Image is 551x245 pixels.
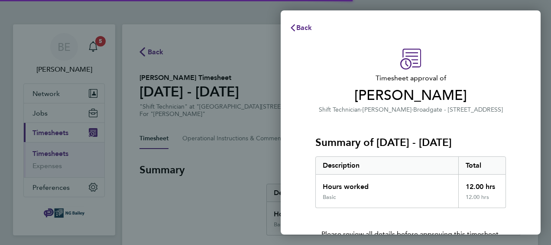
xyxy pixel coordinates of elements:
span: Timesheet approval of [315,73,506,83]
span: [PERSON_NAME] [315,87,506,104]
p: Please review all details before approving this timesheet. [305,208,516,239]
div: Total [458,157,506,174]
span: · [412,106,413,113]
div: Hours worked [316,175,458,194]
h3: Summary of [DATE] - [DATE] [315,136,506,149]
span: · [361,106,363,113]
div: 12.00 hrs [458,194,506,208]
div: 12.00 hrs [458,175,506,194]
span: [PERSON_NAME] [363,106,412,113]
div: Description [316,157,458,174]
button: Back [281,19,321,36]
div: Summary of 23 - 29 Aug 2025 [315,156,506,208]
span: Back [296,23,312,32]
span: Broadgate - [STREET_ADDRESS] [413,106,503,113]
div: Basic [323,194,336,201]
span: Shift Technician [319,106,361,113]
